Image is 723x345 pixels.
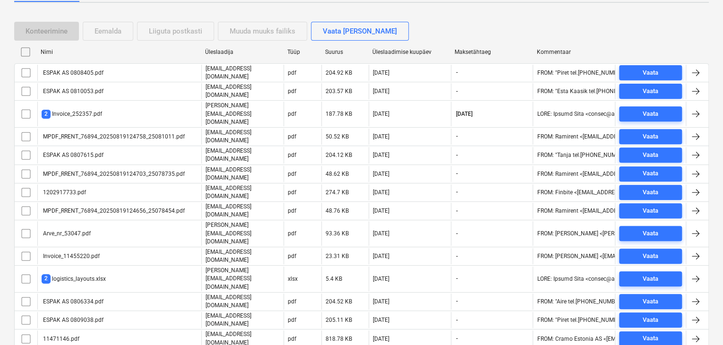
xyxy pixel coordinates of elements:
div: 203.57 KB [326,88,352,95]
iframe: Chat Widget [676,300,723,345]
div: Vaata [643,187,658,198]
p: [EMAIL_ADDRESS][DOMAIN_NAME] [206,312,280,328]
div: 5.4 KB [326,276,342,282]
p: [EMAIL_ADDRESS][DOMAIN_NAME] [206,83,280,99]
div: pdf [288,69,296,76]
div: 274.7 KB [326,189,349,196]
p: [EMAIL_ADDRESS][DOMAIN_NAME] [206,166,280,182]
span: - [455,188,459,196]
div: MPDF_RRENT_76894_20250819124703_25078735.pdf [42,171,185,177]
button: Vaata [619,294,682,309]
div: xlsx [288,276,298,282]
span: - [455,230,459,238]
p: [EMAIL_ADDRESS][DOMAIN_NAME] [206,129,280,145]
span: - [455,297,459,305]
div: 50.52 KB [326,133,349,140]
div: Vaata [643,131,658,142]
p: [PERSON_NAME][EMAIL_ADDRESS][DOMAIN_NAME] [206,221,280,245]
div: Üleslaadimise kuupäev [372,49,447,55]
div: [DATE] [373,276,389,282]
button: Vaata [619,226,682,241]
div: [DATE] [373,171,389,177]
span: - [455,170,459,178]
div: Üleslaadija [205,49,280,55]
p: [EMAIL_ADDRESS][DOMAIN_NAME] [206,184,280,200]
div: pdf [288,317,296,323]
div: [DATE] [373,230,389,237]
div: 93.36 KB [326,230,349,237]
div: [DATE] [373,253,389,259]
div: pdf [288,111,296,117]
div: pdf [288,207,296,214]
div: pdf [288,298,296,305]
div: ESPAK AS 0810053.pdf [42,88,103,95]
div: 23.31 KB [326,253,349,259]
span: - [455,132,459,140]
span: - [455,87,459,95]
div: Invoice_11455220.pdf [42,253,100,259]
p: [EMAIL_ADDRESS][DOMAIN_NAME] [206,203,280,219]
div: 11471146.pdf [42,336,79,342]
p: [PERSON_NAME][EMAIL_ADDRESS][DOMAIN_NAME] [206,267,280,291]
div: ESPAK AS 0806334.pdf [42,298,103,305]
div: 205.11 KB [326,317,352,323]
div: pdf [288,88,296,95]
div: pdf [288,230,296,237]
button: Vaata [619,129,682,144]
div: [DATE] [373,298,389,305]
div: Vaata [643,315,658,326]
div: Vaata [643,68,658,78]
button: Vaata [619,185,682,200]
span: 2 [42,274,51,283]
div: pdf [288,189,296,196]
button: Vaata [619,271,682,286]
div: [DATE] [373,111,389,117]
p: [EMAIL_ADDRESS][DOMAIN_NAME] [206,65,280,81]
div: [DATE] [373,189,389,196]
div: Maksetähtaeg [455,49,529,55]
span: - [455,207,459,215]
div: 204.12 KB [326,152,352,158]
div: Vaata [643,274,658,285]
span: [DATE] [455,110,473,118]
div: ESPAK AS 0807615.pdf [42,152,103,158]
div: ESPAK AS 0808405.pdf [42,69,103,76]
div: Tüüp [287,49,318,55]
div: 1202917733.pdf [42,189,86,196]
div: 204.52 KB [326,298,352,305]
div: [DATE] [373,88,389,95]
div: Arve_nr_53047.pdf [42,230,91,237]
button: Vaata [619,147,682,163]
span: - [455,316,459,324]
div: pdf [288,152,296,158]
span: - [455,335,459,343]
div: Vestlusvidin [676,300,723,345]
button: Vaata [619,84,682,99]
button: Vaata [PERSON_NAME] [311,22,409,41]
div: [DATE] [373,152,389,158]
button: Vaata [619,65,682,80]
div: Vaata [643,168,658,179]
div: logistics_layouts.xlsx [42,274,106,283]
button: Vaata [619,249,682,264]
div: Vaata [643,86,658,97]
div: Vaata [643,109,658,120]
p: [EMAIL_ADDRESS][DOMAIN_NAME] [206,147,280,163]
span: - [455,275,459,283]
div: Nimi [41,49,198,55]
div: [DATE] [373,69,389,76]
span: - [455,252,459,260]
p: [EMAIL_ADDRESS][DOMAIN_NAME] [206,248,280,264]
div: 818.78 KB [326,336,352,342]
div: Vaata [643,150,658,161]
div: MPDF_RRENT_76894_20250819124656_25078454.pdf [42,207,185,214]
div: Vaata [643,333,658,344]
div: 48.62 KB [326,171,349,177]
button: Vaata [619,203,682,218]
div: Invoice_252357.pdf [42,110,102,119]
div: 48.76 KB [326,207,349,214]
div: 204.92 KB [326,69,352,76]
div: Vaata [PERSON_NAME] [323,25,397,37]
button: Vaata [619,312,682,328]
p: [PERSON_NAME][EMAIL_ADDRESS][DOMAIN_NAME] [206,102,280,126]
